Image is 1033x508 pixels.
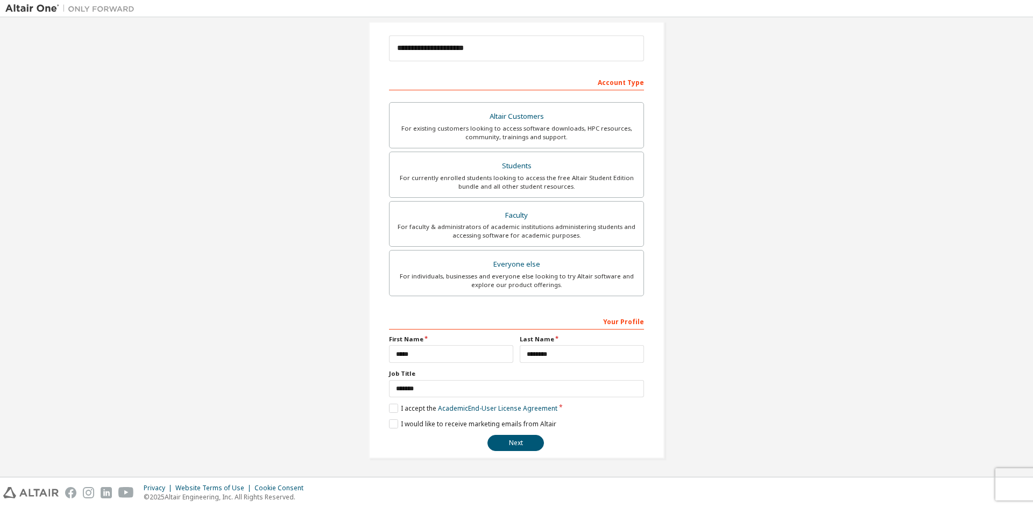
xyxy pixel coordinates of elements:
[438,404,557,413] a: Academic End-User License Agreement
[5,3,140,14] img: Altair One
[487,435,544,451] button: Next
[396,159,637,174] div: Students
[396,257,637,272] div: Everyone else
[520,335,644,344] label: Last Name
[396,174,637,191] div: For currently enrolled students looking to access the free Altair Student Edition bundle and all ...
[101,487,112,498] img: linkedin.svg
[389,419,556,428] label: I would like to receive marketing emails from Altair
[396,208,637,223] div: Faculty
[389,73,644,90] div: Account Type
[389,312,644,330] div: Your Profile
[396,272,637,289] div: For individuals, businesses and everyone else looking to try Altair software and explore our prod...
[118,487,134,498] img: youtube.svg
[396,124,637,141] div: For existing customers looking to access software downloads, HPC resources, community, trainings ...
[175,484,254,492] div: Website Terms of Use
[3,487,59,498] img: altair_logo.svg
[254,484,310,492] div: Cookie Consent
[389,404,557,413] label: I accept the
[389,369,644,378] label: Job Title
[144,484,175,492] div: Privacy
[389,335,513,344] label: First Name
[83,487,94,498] img: instagram.svg
[396,109,637,124] div: Altair Customers
[396,223,637,240] div: For faculty & administrators of academic institutions administering students and accessing softwa...
[65,487,76,498] img: facebook.svg
[144,492,310,502] p: © 2025 Altair Engineering, Inc. All Rights Reserved.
